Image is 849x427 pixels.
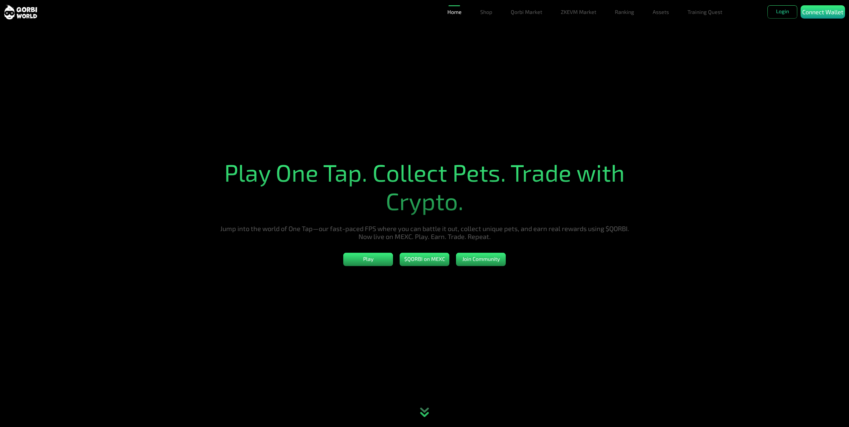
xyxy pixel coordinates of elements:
button: Login [767,5,797,19]
a: Shop [478,5,495,19]
a: Training Quest [685,5,725,19]
h5: Jump into the world of One Tap—our fast-paced FPS where you can battle it out, collect unique pet... [216,224,633,240]
button: Play [343,253,393,266]
a: Home [445,5,464,19]
a: Qorbi Market [508,5,545,19]
div: animation [410,397,439,427]
button: $QORBI on MEXC [400,253,449,266]
h1: Play One Tap. Collect Pets. Trade with Crypto. [216,158,633,215]
a: Assets [650,5,672,19]
button: Join Community [456,253,506,266]
a: Ranking [612,5,637,19]
img: sticky brand-logo [4,4,37,20]
p: Connect Wallet [802,8,843,17]
a: ZKEVM Market [558,5,599,19]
